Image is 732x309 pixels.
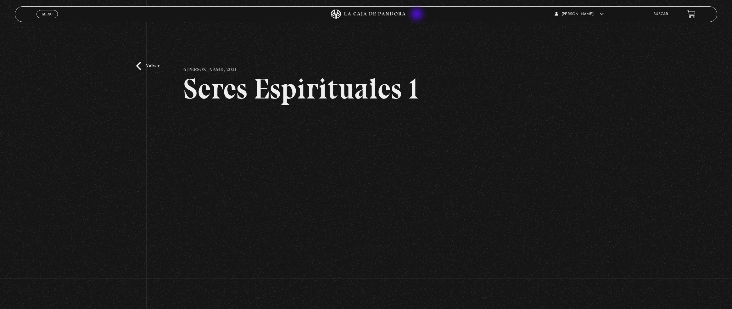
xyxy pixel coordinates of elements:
span: Menu [42,12,53,16]
p: 6 [PERSON_NAME], 2021 [183,62,237,74]
span: [PERSON_NAME] [555,12,604,16]
h2: Seres Espirituales 1 [183,74,549,103]
a: Volver [136,62,159,70]
a: Buscar [653,12,668,16]
a: View your shopping cart [687,10,696,18]
span: Cerrar [40,17,55,22]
